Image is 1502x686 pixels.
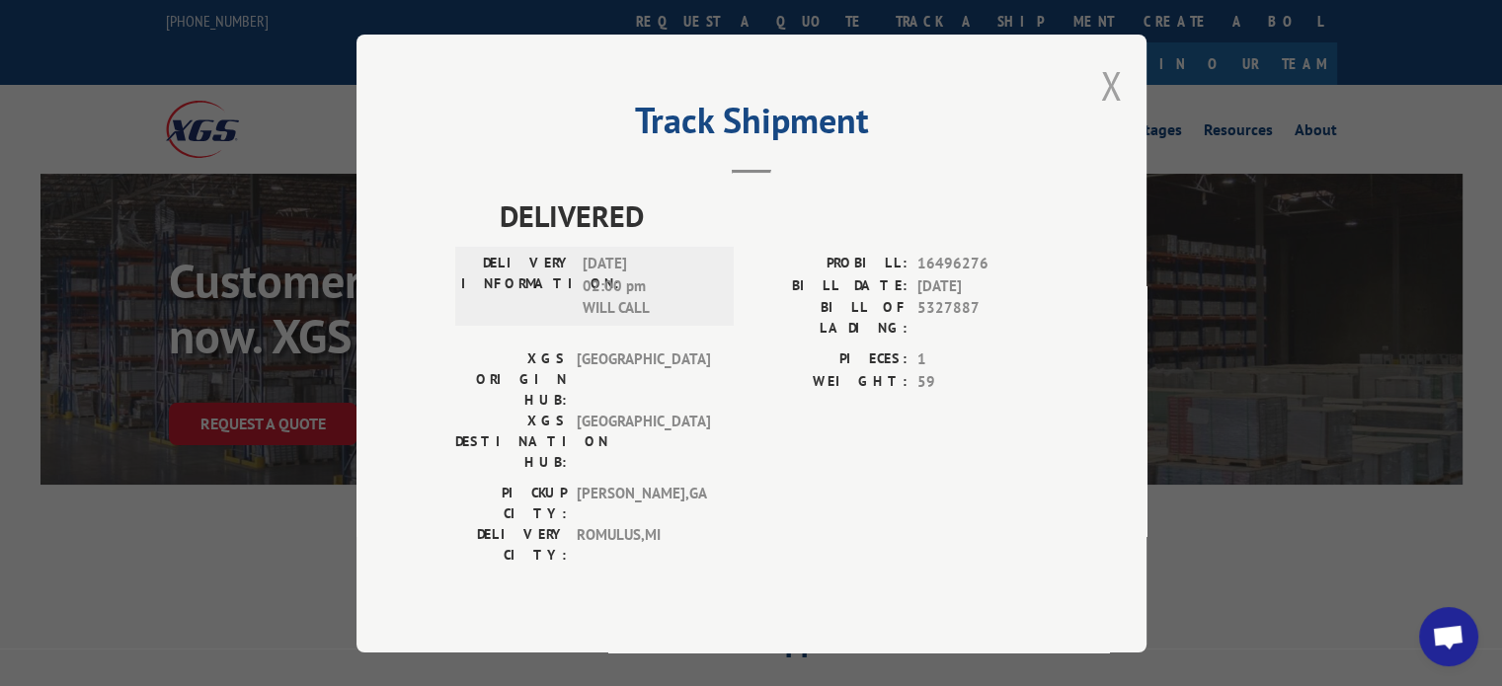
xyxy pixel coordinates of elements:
[461,253,573,320] label: DELIVERY INFORMATION:
[917,370,1048,393] span: 59
[577,524,710,566] span: ROMULUS , MI
[455,348,567,411] label: XGS ORIGIN HUB:
[917,274,1048,297] span: [DATE]
[455,411,567,473] label: XGS DESTINATION HUB:
[751,348,908,371] label: PIECES:
[577,483,710,524] span: [PERSON_NAME] , GA
[500,193,1048,238] span: DELIVERED
[583,253,716,320] span: [DATE] 02:00 pm WILL CALL
[1419,607,1478,666] a: Open chat
[455,524,567,566] label: DELIVERY CITY:
[751,370,908,393] label: WEIGHT:
[455,107,1048,144] h2: Track Shipment
[577,411,710,473] span: [GEOGRAPHIC_DATA]
[455,483,567,524] label: PICKUP CITY:
[751,274,908,297] label: BILL DATE:
[751,253,908,275] label: PROBILL:
[917,297,1048,339] span: 5327887
[917,348,1048,371] span: 1
[751,297,908,339] label: BILL OF LADING:
[1100,59,1122,112] button: Close modal
[577,348,710,411] span: [GEOGRAPHIC_DATA]
[917,253,1048,275] span: 16496276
